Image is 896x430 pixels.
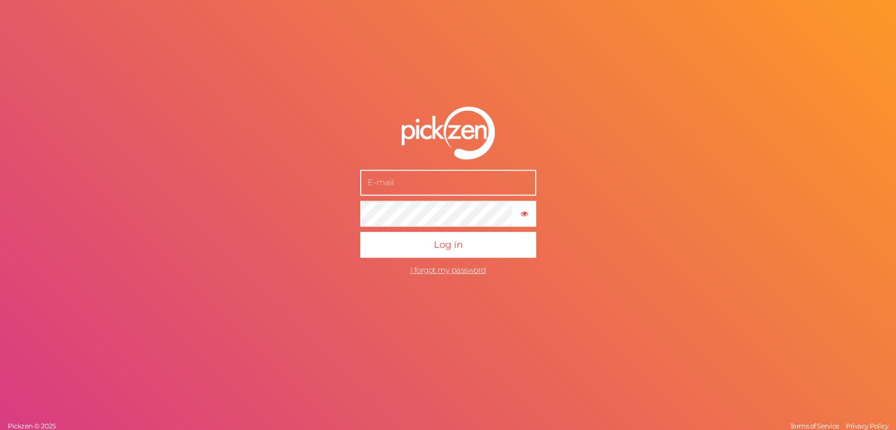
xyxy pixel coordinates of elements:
img: pz-logo-white.png [402,107,495,159]
a: Pickzen © 2025 [5,422,58,430]
input: E-mail [360,170,536,196]
a: Terms of Service [787,422,842,430]
span: Log in [434,239,463,250]
button: Log in [360,232,536,258]
a: Privacy Policy [843,422,891,430]
span: Terms of Service [790,422,840,430]
a: I forgot my password [410,265,486,275]
span: Privacy Policy [846,422,888,430]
